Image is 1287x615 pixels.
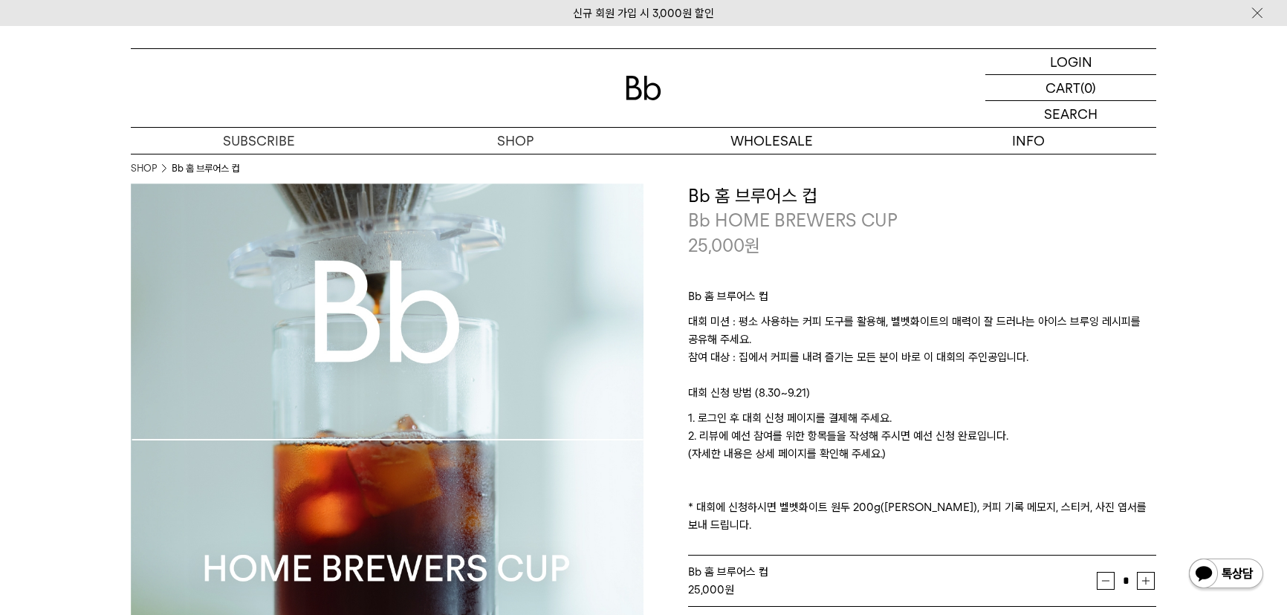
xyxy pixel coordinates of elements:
a: LOGIN [985,49,1156,75]
img: 로고 [626,76,661,100]
p: LOGIN [1050,49,1092,74]
button: 감소 [1097,572,1115,590]
p: SEARCH [1044,101,1098,127]
li: Bb 홈 브루어스 컵 [172,161,239,176]
a: SHOP [387,128,643,154]
a: SHOP [131,161,157,176]
p: Bb HOME BREWERS CUP [688,208,1156,233]
p: 대회 미션 : 평소 사용하는 커피 도구를 활용해, 벨벳화이트의 매력이 잘 드러나는 아이스 브루잉 레시피를 공유해 주세요. 참여 대상 : 집에서 커피를 내려 즐기는 모든 분이 ... [688,313,1156,384]
p: (0) [1080,75,1096,100]
p: 1. 로그인 후 대회 신청 페이지를 결제해 주세요. 2. 리뷰에 예선 참여를 위한 항목들을 작성해 주시면 예선 신청 완료입니다. (자세한 내용은 상세 페이지를 확인해 주세요.... [688,409,1156,534]
strong: 25,000 [688,583,724,596]
p: WHOLESALE [643,128,900,154]
p: 25,000 [688,233,760,258]
p: 대회 신청 방법 (8.30~9.21) [688,384,1156,409]
div: 원 [688,581,1097,599]
a: SUBSCRIBE [131,128,387,154]
p: CART [1046,75,1080,100]
a: 신규 회원 가입 시 3,000원 할인 [573,7,714,20]
img: 카카오톡 채널 1:1 채팅 버튼 [1187,557,1265,593]
span: 원 [745,235,760,256]
span: Bb 홈 브루어스 컵 [688,565,768,579]
p: Bb 홈 브루어스 컵 [688,287,1156,313]
button: 증가 [1137,572,1155,590]
a: CART (0) [985,75,1156,101]
p: INFO [900,128,1156,154]
h3: Bb 홈 브루어스 컵 [688,183,1156,209]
